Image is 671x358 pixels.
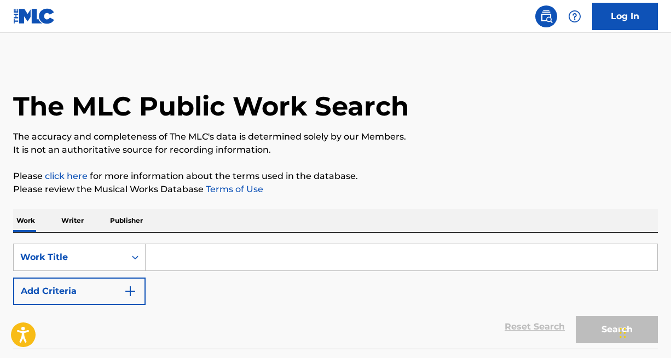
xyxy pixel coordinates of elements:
[13,130,658,143] p: The accuracy and completeness of The MLC's data is determined solely by our Members.
[568,10,581,23] img: help
[45,171,88,181] a: click here
[13,278,146,305] button: Add Criteria
[13,209,38,232] p: Work
[13,183,658,196] p: Please review the Musical Works Database
[616,305,671,358] iframe: Chat Widget
[58,209,87,232] p: Writer
[13,170,658,183] p: Please for more information about the terms used in the database.
[540,10,553,23] img: search
[204,184,263,194] a: Terms of Use
[592,3,658,30] a: Log In
[564,5,586,27] div: Help
[107,209,146,232] p: Publisher
[13,8,55,24] img: MLC Logo
[13,143,658,157] p: It is not an authoritative source for recording information.
[13,244,658,349] form: Search Form
[124,285,137,298] img: 9d2ae6d4665cec9f34b9.svg
[620,316,626,349] div: Drag
[535,5,557,27] a: Public Search
[13,90,409,123] h1: The MLC Public Work Search
[20,251,119,264] div: Work Title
